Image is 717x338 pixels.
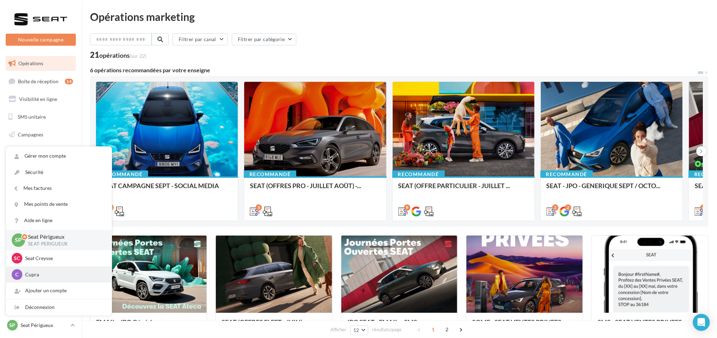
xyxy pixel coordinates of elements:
a: PLV et print personnalisable [4,197,77,218]
p: Seat Périgueux [28,233,100,241]
a: Boîte de réception14 [4,74,77,89]
a: Campagnes DataOnDemand [4,221,77,242]
span: 12 [353,327,359,333]
p: Seat Périgueux [21,322,68,329]
a: Campagnes [4,127,77,142]
span: SEAT (OFFRE PARTICULIER - JUILLET ... [398,182,510,190]
a: Sécurité [6,164,112,180]
a: Médiathèque [4,162,77,177]
div: Recommandé [540,170,593,178]
a: Gérer mon compte [6,148,112,164]
span: résultats/page [372,326,402,333]
a: Opérations [4,56,77,71]
span: SEAT CAMPAGNE SEPT - SOCIAL MEDIA [102,182,219,190]
span: SEAT - JPO - GENERIQUE SEPT / OCTO... [547,182,661,190]
div: 9 [404,204,410,211]
span: SC [14,255,20,262]
span: Afficher [330,326,346,333]
div: Recommandé [392,170,445,178]
p: SEAT-PERIGUEUX [28,241,100,247]
div: 2 [552,204,559,211]
div: Open Intercom Messenger [693,314,710,331]
span: (sur 22) [130,53,146,59]
span: SMS unitaire [18,114,46,120]
a: Calendrier [4,180,77,195]
span: SEAT (OFFRES FLEET - JUIN) - [GEOGRAPHIC_DATA]... [222,318,306,333]
div: 6 opérations recommandées par votre enseigne [90,67,697,73]
button: Filtrer par canal [173,33,228,45]
div: 2 [565,204,571,211]
button: 12 [350,325,368,335]
div: Recommandé [244,170,296,178]
span: SP [15,236,22,244]
a: Contacts [4,145,77,159]
span: Visibilité en ligne [19,96,57,102]
div: 14 [65,79,73,84]
p: Seat Creysse [25,255,103,262]
a: SP Seat Périgueux [6,319,76,332]
span: Opérations [18,60,43,66]
button: Nouvelle campagne [6,34,76,46]
span: SP [10,322,16,329]
button: Filtrer par catégorie [232,33,296,45]
a: Mes factures [6,180,112,196]
div: 21 [90,51,146,59]
div: Recommandé [96,170,148,178]
div: 6 [700,204,707,211]
div: Déconnexion [6,299,112,315]
a: SMS unitaire [4,109,77,124]
a: Aide en ligne [6,213,112,229]
a: Visibilité en ligne [4,92,77,107]
span: SEAT (OFFRES PRO - JUILLET AOÛT) -... [250,182,361,190]
div: 5 [256,204,262,211]
div: Opérations marketing [90,11,708,22]
p: Cupra [25,271,103,278]
span: 1 [428,324,439,335]
span: C [16,271,19,278]
a: Mes points de vente [6,196,112,212]
div: Ajouter un compte [6,283,112,299]
span: Campagnes [18,131,43,137]
span: Boîte de réception [18,78,58,84]
div: opérations [99,52,146,58]
span: 2 [442,324,453,335]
